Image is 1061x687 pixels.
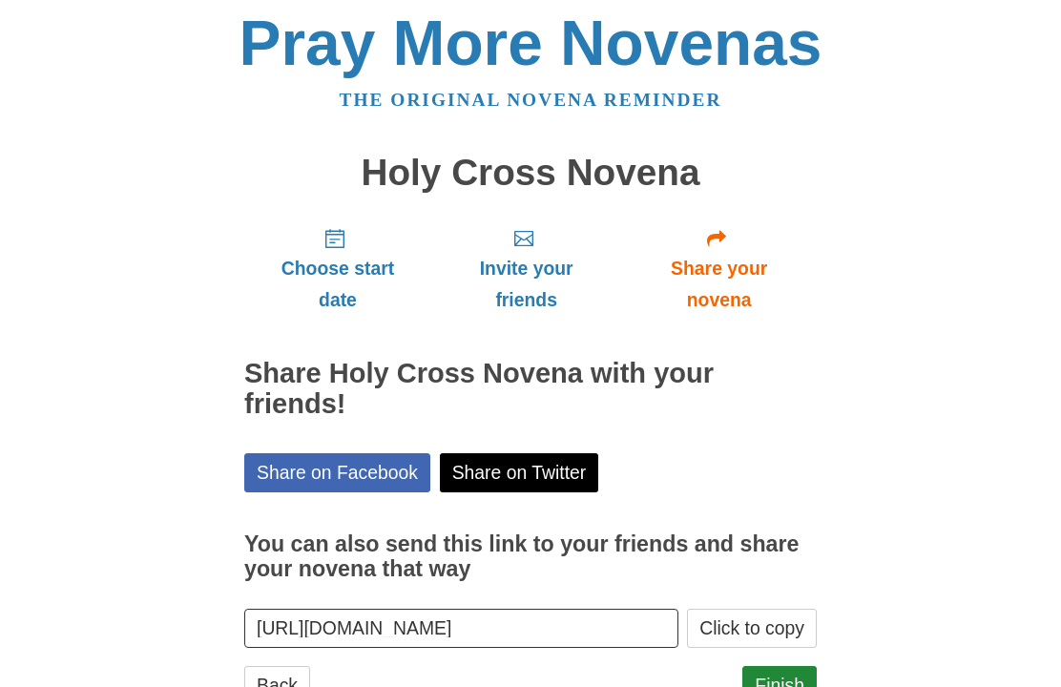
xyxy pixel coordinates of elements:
[621,212,817,325] a: Share your novena
[244,532,817,581] h3: You can also send this link to your friends and share your novena that way
[239,8,822,78] a: Pray More Novenas
[431,212,621,325] a: Invite your friends
[244,212,431,325] a: Choose start date
[263,253,412,316] span: Choose start date
[640,253,798,316] span: Share your novena
[450,253,602,316] span: Invite your friends
[340,90,722,110] a: The original novena reminder
[687,609,817,648] button: Click to copy
[440,453,599,492] a: Share on Twitter
[244,153,817,194] h1: Holy Cross Novena
[244,359,817,420] h2: Share Holy Cross Novena with your friends!
[244,453,430,492] a: Share on Facebook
